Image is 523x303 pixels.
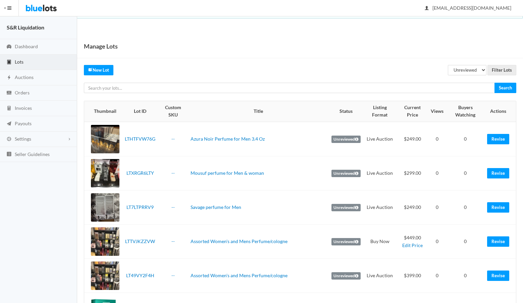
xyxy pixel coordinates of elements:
label: Unreviewed [331,136,361,143]
td: $249.00 [397,191,428,225]
td: 0 [446,225,484,259]
a: Assorted Women's and Mens Perfume/cologne [191,238,287,244]
a: LTTVJKZZVW [125,238,155,244]
a: Revise [487,168,509,178]
span: [EMAIL_ADDRESS][DOMAIN_NAME] [425,5,511,11]
a: -- [171,170,175,176]
a: Assorted Women's and Mens Perfume/cologne [191,273,287,278]
a: Revise [487,202,509,213]
ion-icon: calculator [6,105,12,112]
td: Buy Now [363,225,397,259]
th: Lot ID [122,101,158,122]
td: $299.00 [397,156,428,191]
input: Search [494,83,516,93]
input: Filter Lots [487,65,516,75]
a: -- [171,238,175,244]
input: Search your lots... [84,83,495,93]
th: Actions [484,101,516,122]
a: Revise [487,271,509,281]
ion-icon: cog [6,136,12,143]
a: Azura Noir Perfume for Men 3.4 Oz [191,136,265,142]
a: -- [171,136,175,142]
a: Mousuf perfume for Men & woman [191,170,264,176]
td: 0 [446,156,484,191]
th: Buyers Watching [446,101,484,122]
ion-icon: paper plane [6,121,12,127]
td: 0 [428,191,446,225]
a: Savage perfume for Men [191,204,241,210]
td: Live Auction [363,156,397,191]
label: Unreviewed [331,170,361,177]
a: LTXRGR6LTY [126,170,154,176]
span: Dashboard [15,44,38,49]
td: 0 [428,156,446,191]
a: -- [171,204,175,210]
th: Title [188,101,329,122]
td: $449.00 [397,225,428,259]
ion-icon: clipboard [6,59,12,66]
label: Unreviewed [331,238,361,245]
strong: S&R Liquidation [7,24,44,30]
a: LT49VY2F4H [126,273,154,278]
ion-icon: speedometer [6,44,12,50]
span: Settings [15,136,31,142]
td: $249.00 [397,122,428,156]
span: Payouts [15,121,32,126]
th: Custom SKU [158,101,188,122]
td: 0 [428,225,446,259]
span: Auctions [15,74,34,80]
td: Live Auction [363,191,397,225]
a: LT7LTPRRV9 [126,204,154,210]
td: Live Auction [363,122,397,156]
span: Lots [15,59,23,65]
ion-icon: cash [6,90,12,96]
span: Orders [15,90,30,95]
td: 0 [446,259,484,293]
span: Seller Guidelines [15,151,50,157]
a: createNew Lot [84,65,113,75]
th: Thumbnail [84,101,122,122]
h1: Manage Lots [84,41,118,51]
a: -- [171,273,175,278]
td: 0 [428,122,446,156]
label: Unreviewed [331,272,361,280]
td: 0 [428,259,446,293]
td: $399.00 [397,259,428,293]
th: Current Price [397,101,428,122]
label: Unreviewed [331,204,361,211]
ion-icon: create [88,67,93,72]
th: Status [329,101,363,122]
td: 0 [446,122,484,156]
a: Revise [487,236,509,247]
td: Live Auction [363,259,397,293]
a: Revise [487,134,509,144]
th: Listing Format [363,101,397,122]
th: Views [428,101,446,122]
td: 0 [446,191,484,225]
a: Edit Price [402,242,423,248]
ion-icon: list box [6,151,12,158]
span: Invoices [15,105,32,111]
ion-icon: person [423,5,430,12]
a: LTHTFVW76G [125,136,155,142]
ion-icon: flash [6,75,12,81]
